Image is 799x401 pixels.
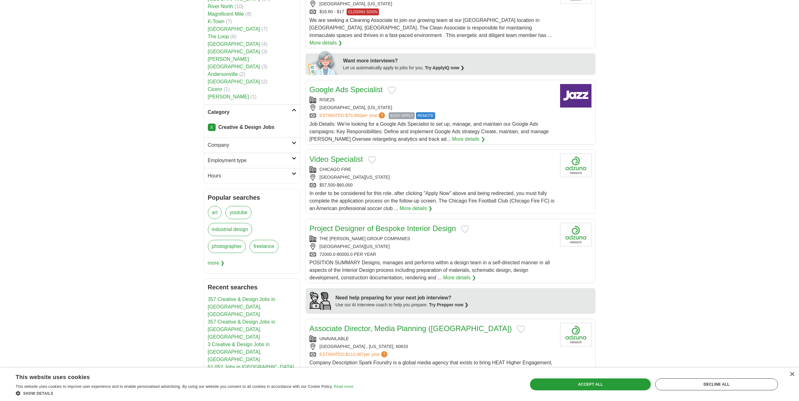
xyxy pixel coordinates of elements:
a: 357 Creative & Design Jobs in [GEOGRAPHIC_DATA], [GEOGRAPHIC_DATA] [208,297,275,317]
h2: Popular searches [208,193,296,202]
a: Company [204,137,300,153]
div: Close [790,372,794,377]
span: POSITION SUMMARY Designs, manages and performs within a design team in a self-directed manner in ... [310,260,550,280]
a: Andersonville [208,71,238,77]
a: 51,052 Jobs in [GEOGRAPHIC_DATA], [GEOGRAPHIC_DATA] [208,364,296,377]
a: Try Prepper now ❯ [429,302,469,307]
div: Let us automatically apply to jobs for you. [343,65,592,71]
span: (7) [262,26,268,32]
a: Magnificent Mile [208,11,244,17]
img: apply-iq-scientist.png [308,50,338,75]
span: Company Description Spark Foundry is a global media agency that exists to bring HEAT Higher Engag... [310,360,553,380]
div: 72000.0-80000.0 PER YEAR [310,251,555,258]
a: Cicero [208,87,222,92]
span: (3) [262,64,268,69]
a: More details ❯ [310,39,343,47]
a: [GEOGRAPHIC_DATA] [208,26,260,32]
a: Video Specialist [310,155,363,163]
div: $57,500-$60,000 [310,182,555,188]
div: $16.60 - $17 [310,8,555,15]
span: Show details [23,391,53,396]
div: Want more interviews? [343,57,592,65]
a: Read more, opens a new window [334,384,353,389]
span: (10) [235,4,243,9]
a: youtube [225,206,251,219]
span: We are seeking a Cleaning Associate to join our growing team at our [GEOGRAPHIC_DATA] location in... [310,18,552,38]
span: (7) [226,19,232,24]
div: Need help preparing for your next job interview? [336,294,469,302]
span: (4) [262,41,268,47]
div: CHICAGO FIRE [310,166,555,173]
a: Project Designer of Bespoke Interior Design [310,224,456,233]
a: [GEOGRAPHIC_DATA] [208,49,260,54]
span: (8) [246,11,252,17]
a: More details ❯ [400,205,433,212]
a: Hours [204,168,300,183]
div: Use our AI interview coach to help you prepare. [336,302,469,308]
span: EASY APPLY [389,112,414,119]
button: Add to favorite jobs [517,325,525,333]
a: freelance [250,240,278,253]
img: Company logo [560,84,591,108]
span: (3) [262,49,268,54]
h2: Category [208,108,292,116]
span: (1) [224,87,230,92]
div: Accept all [530,378,651,390]
span: (6) [230,34,237,39]
a: River North [208,4,233,9]
a: Google Ads Specialist [310,85,383,94]
strong: Creative & Design Jobs [218,124,274,130]
button: Add to favorite jobs [461,225,469,233]
div: Show details [16,390,353,396]
img: Company logo [560,323,591,346]
a: [PERSON_NAME][GEOGRAPHIC_DATA] [208,56,260,69]
div: THE [PERSON_NAME] GROUP COMPANIES [310,235,555,242]
span: ? [381,351,387,357]
img: Company logo [560,154,591,177]
div: RISE25 [310,97,555,103]
h2: Employment type [208,157,292,164]
div: Decline all [655,378,778,390]
a: photographer [208,240,246,253]
span: $70,860 [345,113,361,118]
h2: Hours [208,172,292,180]
a: [GEOGRAPHIC_DATA] [208,41,260,47]
span: more ❯ [208,257,225,269]
a: ESTIMATED:$70,860per year? [320,112,386,119]
a: [GEOGRAPHIC_DATA] [208,79,260,84]
a: More details ❯ [452,135,485,143]
span: REMOTE [416,112,435,119]
span: Job Details: We're looking for a Google Ads Specialist to set up, manage, and maintain our Google... [310,121,549,142]
a: The Loop [208,34,229,39]
a: 3 Creative & Design Jobs in [GEOGRAPHIC_DATA], [GEOGRAPHIC_DATA] [208,342,270,362]
div: This website uses cookies [16,372,337,381]
span: In order to be considered for this role, after clicking "Apply Now" above and being redirected, y... [310,191,555,211]
a: 357 Creative & Design Jobs in [GEOGRAPHIC_DATA], [GEOGRAPHIC_DATA] [208,319,275,340]
div: [GEOGRAPHIC_DATA] , [US_STATE], 60633 [310,343,555,350]
div: [GEOGRAPHIC_DATA][US_STATE] [310,174,555,181]
a: industrial design [208,223,252,236]
h2: Recent searches [208,282,296,292]
div: [GEOGRAPHIC_DATA], [US_STATE] [310,104,555,111]
a: More details ❯ [443,274,476,282]
span: (1) [251,94,257,99]
div: UNAVAILABLE [310,335,555,342]
span: (2) [239,71,246,77]
span: $110,087 [345,352,364,357]
a: Category [204,104,300,120]
button: Add to favorite jobs [368,156,376,164]
span: (2) [262,79,268,84]
a: Try ApplyIQ now ❯ [425,65,464,70]
a: Employment type [204,153,300,168]
span: This website uses cookies to improve user experience and to enable personalised advertising. By u... [16,384,333,389]
button: Add to favorite jobs [388,87,396,94]
h2: Company [208,141,292,149]
a: [PERSON_NAME] [208,94,249,99]
a: art [208,206,222,219]
a: Associate Director, Media Planning ([GEOGRAPHIC_DATA]) [310,324,512,333]
span: ? [379,112,385,119]
div: [GEOGRAPHIC_DATA], [US_STATE] [310,1,555,7]
img: Company logo [560,223,591,246]
a: X [208,124,216,131]
span: CLOSING SOON [347,8,379,15]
